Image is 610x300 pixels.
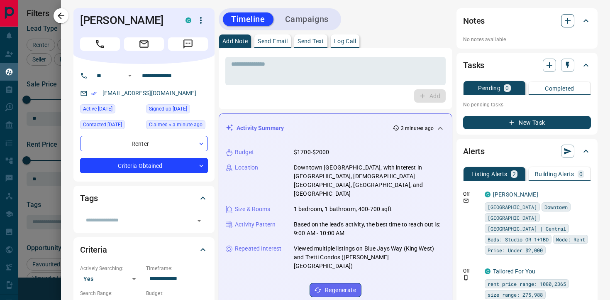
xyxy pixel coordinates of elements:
[80,37,120,51] span: Call
[80,188,208,208] div: Tags
[485,268,490,274] div: condos.ca
[579,171,583,177] p: 0
[235,163,258,172] p: Location
[146,104,208,116] div: Tue Nov 05 2024
[146,120,208,132] div: Wed Oct 15 2025
[488,246,543,254] span: Price: Under $2,000
[471,171,508,177] p: Listing Alerts
[125,71,135,81] button: Open
[80,136,208,151] div: Renter
[488,203,537,211] span: [GEOGRAPHIC_DATA]
[493,268,535,275] a: Tailored For You
[124,37,164,51] span: Email
[222,38,248,44] p: Add Note
[185,17,191,23] div: condos.ca
[463,55,591,75] div: Tasks
[80,240,208,260] div: Criteria
[294,148,329,157] p: $1700-$2000
[463,11,591,31] div: Notes
[535,171,574,177] p: Building Alerts
[83,105,112,113] span: Active [DATE]
[168,37,208,51] span: Message
[80,243,107,256] h2: Criteria
[493,191,538,198] a: [PERSON_NAME]
[488,290,543,299] span: size range: 275,988
[463,190,480,198] p: Off
[146,290,208,297] p: Budget:
[463,267,480,275] p: Off
[235,220,276,229] p: Activity Pattern
[401,125,434,132] p: 3 minutes ago
[102,90,196,96] a: [EMAIL_ADDRESS][DOMAIN_NAME]
[80,158,208,173] div: Criteria Obtained
[237,124,284,133] p: Activity Summary
[80,192,98,205] h2: Tags
[463,145,485,158] h2: Alerts
[544,203,568,211] span: Downtown
[149,105,187,113] span: Signed up [DATE]
[463,98,591,111] p: No pending tasks
[80,14,173,27] h1: [PERSON_NAME]
[505,85,509,91] p: 0
[294,220,445,238] p: Based on the lead's activity, the best time to reach out is: 9:00 AM - 10:00 AM
[298,38,324,44] p: Send Text
[478,85,500,91] p: Pending
[310,283,361,297] button: Regenerate
[193,215,205,226] button: Open
[80,265,142,272] p: Actively Searching:
[334,38,356,44] p: Log Call
[80,104,142,116] div: Wed Aug 13 2025
[258,38,288,44] p: Send Email
[294,163,445,198] p: Downtown [GEOGRAPHIC_DATA], with interest in [GEOGRAPHIC_DATA], [DEMOGRAPHIC_DATA][GEOGRAPHIC_DAT...
[463,116,591,129] button: New Task
[277,12,337,26] button: Campaigns
[223,12,273,26] button: Timeline
[463,275,469,280] svg: Push Notification Only
[235,244,281,253] p: Repeated Interest
[463,141,591,161] div: Alerts
[83,120,122,129] span: Contacted [DATE]
[556,235,585,243] span: Mode: Rent
[80,120,142,132] div: Tue Nov 05 2024
[545,86,574,91] p: Completed
[485,192,490,197] div: condos.ca
[512,171,516,177] p: 2
[235,205,271,214] p: Size & Rooms
[91,91,97,96] svg: Email Verified
[80,272,142,285] div: Yes
[488,224,566,233] span: [GEOGRAPHIC_DATA] | Central
[463,36,591,43] p: No notes available
[226,120,445,136] div: Activity Summary3 minutes ago
[146,265,208,272] p: Timeframe:
[294,244,445,270] p: Viewed multiple listings on Blue Jays Way (King West) and Tretti Condos ([PERSON_NAME][GEOGRAPHIC...
[463,14,485,27] h2: Notes
[149,120,203,129] span: Claimed < a minute ago
[294,205,392,214] p: 1 bedroom, 1 bathroom, 400-700 sqft
[488,280,566,288] span: rent price range: 1080,2365
[463,198,469,204] svg: Email
[488,214,537,222] span: [GEOGRAPHIC_DATA]
[488,235,549,243] span: Beds: Studio OR 1+1BD
[235,148,254,157] p: Budget
[463,59,484,72] h2: Tasks
[80,290,142,297] p: Search Range:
